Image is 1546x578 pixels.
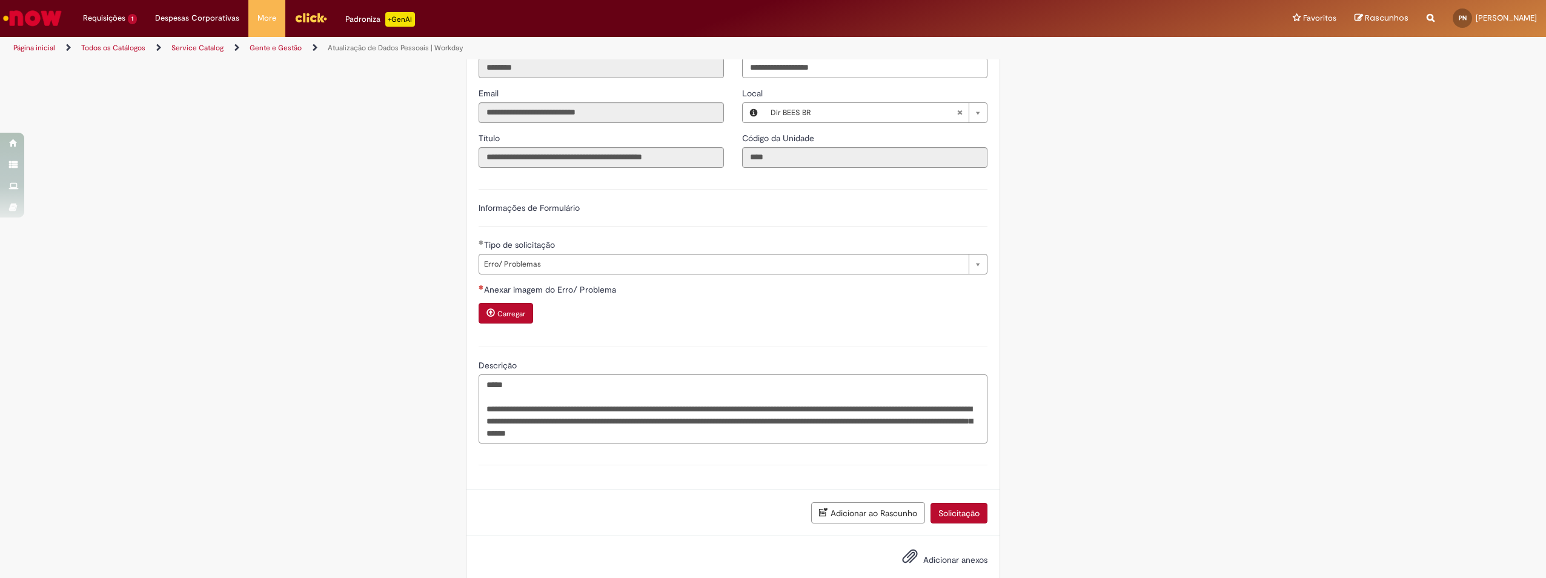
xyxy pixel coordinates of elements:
[1459,14,1467,22] span: PN
[899,545,921,573] button: Adicionar anexos
[9,37,1021,59] ul: Trilhas de página
[484,284,619,295] span: Anexar imagem do Erro/ Problema
[1355,13,1408,24] a: Rascunhos
[83,12,125,24] span: Requisições
[479,240,484,245] span: Obrigatório Preenchido
[1303,12,1336,24] span: Favoritos
[743,103,765,122] button: Local, Visualizar este registro Dir BEES BR
[128,14,137,24] span: 1
[479,303,533,324] button: Carregar anexo de Anexar imagem do Erro/ Problema Required
[385,12,415,27] p: +GenAi
[931,503,987,523] button: Solicitação
[742,132,817,144] label: Somente leitura - Código da Unidade
[294,8,327,27] img: click_logo_yellow_360x200.png
[742,58,987,78] input: Telefone de Contato
[479,102,724,123] input: Email
[479,87,501,99] label: Somente leitura - Email
[742,88,765,99] span: Local
[1365,12,1408,24] span: Rascunhos
[923,554,987,565] span: Adicionar anexos
[484,254,963,274] span: Erro/ Problemas
[484,239,557,250] span: Tipo de solicitação
[155,12,239,24] span: Despesas Corporativas
[771,103,957,122] span: Dir BEES BR
[742,133,817,144] span: Somente leitura - Código da Unidade
[1476,13,1537,23] span: [PERSON_NAME]
[765,103,987,122] a: Dir BEES BRLimpar campo Local
[479,285,484,290] span: Necessários
[479,88,501,99] span: Somente leitura - Email
[479,147,724,168] input: Título
[1,6,64,30] img: ServiceNow
[479,202,580,213] label: Informações de Formulário
[328,43,463,53] a: Atualização de Dados Pessoais | Workday
[479,132,502,144] label: Somente leitura - Título
[250,43,302,53] a: Gente e Gestão
[479,374,987,443] textarea: Descrição
[81,43,145,53] a: Todos os Catálogos
[171,43,224,53] a: Service Catalog
[257,12,276,24] span: More
[497,309,525,319] small: Carregar
[13,43,55,53] a: Página inicial
[479,58,724,78] input: ID
[479,360,519,371] span: Descrição
[742,147,987,168] input: Código da Unidade
[811,502,925,523] button: Adicionar ao Rascunho
[479,133,502,144] span: Somente leitura - Título
[950,103,969,122] abbr: Limpar campo Local
[345,12,415,27] div: Padroniza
